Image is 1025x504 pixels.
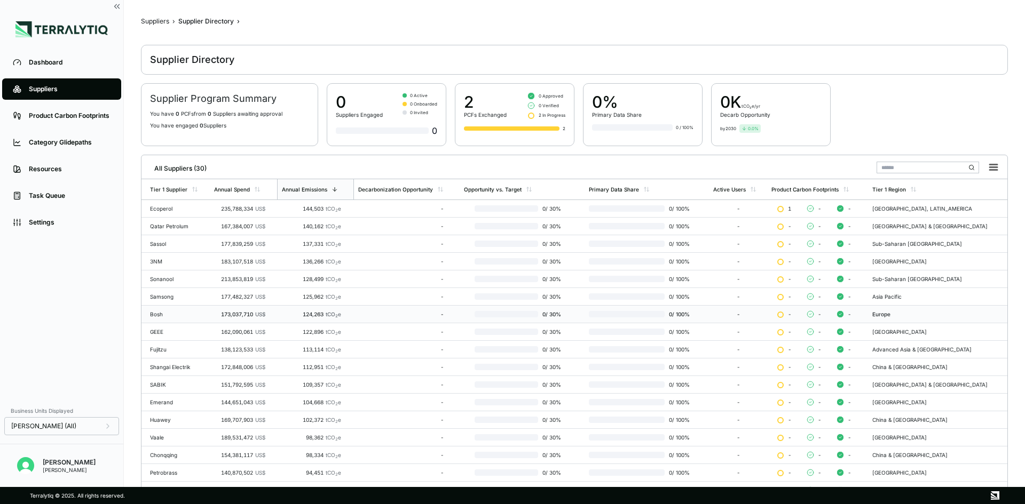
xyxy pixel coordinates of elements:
[335,437,338,442] sub: 2
[713,186,746,193] div: Active Users
[237,17,240,26] span: ›
[358,399,444,405] div: -
[713,364,763,370] div: -
[150,311,206,317] div: Bosh
[713,276,763,282] div: -
[665,293,691,300] span: 0 / 100 %
[326,241,341,247] span: tCO e
[358,311,444,317] div: -
[29,138,111,147] div: Category Glidepaths
[818,381,821,388] span: -
[592,92,642,111] div: 0%
[150,186,187,193] div: Tier 1 Supplier
[713,241,763,247] div: -
[255,293,265,300] span: US$
[255,417,265,423] span: US$
[150,110,309,117] p: You have PCF s from Supplier s awaiting approval
[358,276,444,282] div: -
[255,452,265,458] span: US$
[720,92,770,111] div: 0 K
[43,458,96,467] div: [PERSON_NAME]
[281,311,341,317] div: 124,263
[255,434,265,441] span: US$
[358,381,444,388] div: -
[214,399,265,405] div: 144,651,043
[872,417,1003,423] div: China & [GEOGRAPHIC_DATA]
[255,258,265,265] span: US$
[358,186,433,193] div: Decarbonization Opportunity
[848,311,851,317] span: -
[665,469,691,476] span: 0 / 100 %
[214,346,265,353] div: 138,123,533
[150,452,206,458] div: Chonqqing
[410,101,437,107] span: 0 Onboarded
[214,452,265,458] div: 154,381,117
[538,469,566,476] span: 0 / 30 %
[335,314,338,318] sub: 2
[150,364,206,370] div: Shangai Electrik
[255,346,265,353] span: US$
[410,109,428,116] span: 0 Invited
[788,276,791,282] span: -
[214,276,265,282] div: 213,853,819
[335,278,338,283] sub: 2
[150,381,206,388] div: SABIK
[788,469,791,476] span: -
[326,381,341,388] span: tCO e
[676,124,693,131] div: 0 / 100%
[818,276,821,282] span: -
[788,434,791,441] span: -
[335,472,338,477] sub: 2
[818,311,821,317] span: -
[788,399,791,405] span: -
[150,346,206,353] div: Fujitzu
[848,276,851,282] span: -
[665,223,691,229] span: 0 / 100 %
[29,111,111,120] div: Product Carbon Footprints
[539,93,563,99] span: 0 Approved
[872,346,1003,353] div: Advanced Asia & [GEOGRAPHIC_DATA]
[848,417,851,423] span: -
[255,469,265,476] span: US$
[713,311,763,317] div: -
[281,293,341,300] div: 125,962
[150,205,206,212] div: Ecoperol
[214,417,265,423] div: 169,707,903
[150,223,206,229] div: Qatar Petrolum
[214,241,265,247] div: 177,839,259
[665,452,691,458] span: 0 / 100 %
[538,293,566,300] span: 0 / 30 %
[326,452,341,458] span: tCO e
[665,276,691,282] span: 0 / 100 %
[29,85,111,93] div: Suppliers
[326,329,341,335] span: tCO e
[872,186,906,193] div: Tier 1 Region
[150,417,206,423] div: Huawey
[335,261,338,266] sub: 2
[464,111,507,118] div: PCFs Exchanged
[4,404,119,417] div: Business Units Displayed
[538,223,566,229] span: 0 / 30 %
[17,457,34,474] img: Mridul Gupta
[665,258,691,265] span: 0 / 100 %
[713,346,763,353] div: -
[358,434,444,441] div: -
[281,223,341,229] div: 140,162
[788,329,791,335] span: -
[665,381,691,388] span: 0 / 100 %
[539,102,559,109] span: 0 Verified
[872,452,1003,458] div: China & [GEOGRAPHIC_DATA]
[713,293,763,300] div: -
[665,364,691,370] span: 0 / 100 %
[335,384,338,389] sub: 2
[150,258,206,265] div: 3NM
[872,223,1003,229] div: [GEOGRAPHIC_DATA] & [GEOGRAPHIC_DATA]
[788,223,791,229] span: -
[748,125,759,132] span: 0.0 %
[150,329,206,335] div: GEEE
[788,417,791,423] span: -
[150,469,206,476] div: Petrobrass
[214,223,265,229] div: 167,384,007
[872,329,1003,335] div: [GEOGRAPHIC_DATA]
[255,381,265,388] span: US$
